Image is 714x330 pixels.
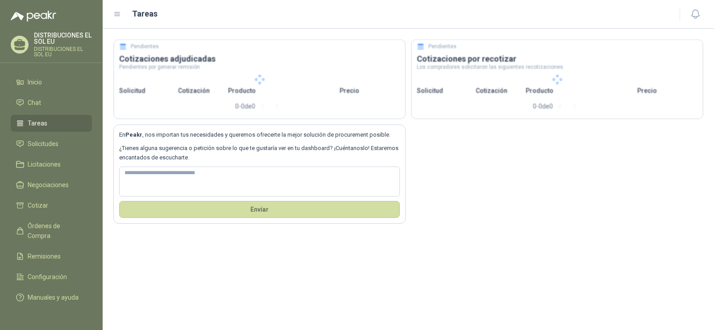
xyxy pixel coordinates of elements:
span: Chat [28,98,41,108]
p: DISTRIBUCIONES EL SOL EU [34,46,92,57]
a: Negociaciones [11,176,92,193]
a: Remisiones [11,248,92,265]
b: Peakr [125,131,142,138]
span: Cotizar [28,201,48,210]
a: Solicitudes [11,135,92,152]
span: Licitaciones [28,159,61,169]
p: DISTRIBUCIONES EL SOL EU [34,32,92,45]
p: En , nos importan tus necesidades y queremos ofrecerte la mejor solución de procurement posible. [119,130,400,139]
span: Negociaciones [28,180,69,190]
a: Chat [11,94,92,111]
a: Manuales y ayuda [11,289,92,306]
h1: Tareas [132,8,158,20]
img: Logo peakr [11,11,56,21]
button: Envíar [119,201,400,218]
p: ¿Tienes alguna sugerencia o petición sobre lo que te gustaría ver en tu dashboard? ¡Cuéntanoslo! ... [119,144,400,162]
span: Solicitudes [28,139,58,149]
span: Órdenes de Compra [28,221,83,241]
span: Tareas [28,118,47,128]
span: Inicio [28,77,42,87]
a: Tareas [11,115,92,132]
span: Configuración [28,272,67,282]
a: Órdenes de Compra [11,217,92,244]
a: Inicio [11,74,92,91]
a: Cotizar [11,197,92,214]
span: Remisiones [28,251,61,261]
span: Manuales y ayuda [28,292,79,302]
a: Configuración [11,268,92,285]
a: Licitaciones [11,156,92,173]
